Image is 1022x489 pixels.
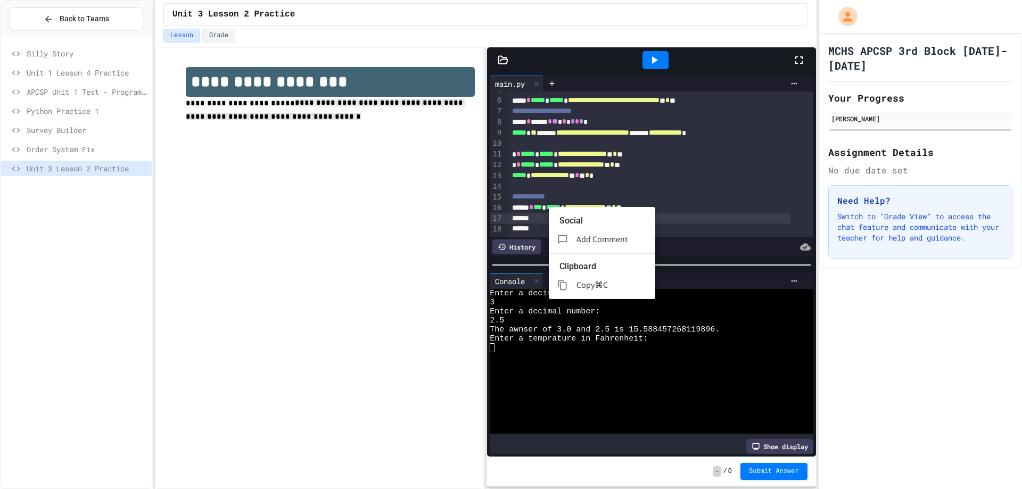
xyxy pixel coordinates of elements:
[837,211,1003,243] p: Switch to "Grade View" to access the chat feature and communicate with your teacher for help and ...
[728,467,732,476] span: 0
[490,128,503,138] div: 9
[490,224,503,235] div: 18
[27,144,147,155] span: Order System Fix
[713,466,721,477] span: -
[559,212,655,229] li: Social
[163,29,200,43] button: Lesson
[490,160,503,170] div: 12
[490,78,530,89] div: main.py
[490,213,503,224] div: 17
[202,29,235,43] button: Grade
[490,316,504,325] span: 2.5
[27,48,147,59] span: Silly Story
[490,192,503,203] div: 15
[490,276,530,287] div: Console
[837,194,1003,207] h3: Need Help?
[27,125,147,136] span: Survey Builder
[490,181,503,192] div: 14
[490,334,648,343] span: Enter a temprature in Fahrenheit:
[723,467,727,476] span: /
[490,171,503,181] div: 13
[490,325,720,334] span: The awnser of 3.0 and 2.5 is 15.588457268119896.
[490,106,503,117] div: 7
[60,13,109,24] span: Back to Teams
[27,67,147,78] span: Unit 1 Lesson 4 Practice
[576,234,628,245] span: Add Comment
[490,149,503,160] div: 11
[27,163,147,174] span: Unit 3 Lesson 2 Practice
[827,4,860,29] div: My Account
[490,138,503,149] div: 10
[492,239,541,254] div: History
[828,164,1012,177] div: No due date set
[490,203,503,213] div: 16
[749,467,799,476] span: Submit Answer
[828,145,1012,160] h2: Assignment Details
[595,279,608,292] p: ⌘C
[490,307,600,316] span: Enter a decimal number:
[27,105,147,117] span: Python Practice 1
[576,279,595,291] span: Copy
[27,86,147,97] span: APCSP Unit 1 Test - Programming Question
[490,298,494,307] span: 3
[172,8,295,21] span: Unit 3 Lesson 2 Practice
[746,439,813,454] div: Show display
[831,114,1009,123] div: [PERSON_NAME]
[490,289,600,298] span: Enter a decimal number:
[828,43,1012,73] h1: MCHS APCSP 3rd Block [DATE]-[DATE]
[828,90,1012,105] h2: Your Progress
[490,95,503,106] div: 6
[490,117,503,128] div: 8
[559,258,655,275] li: Clipboard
